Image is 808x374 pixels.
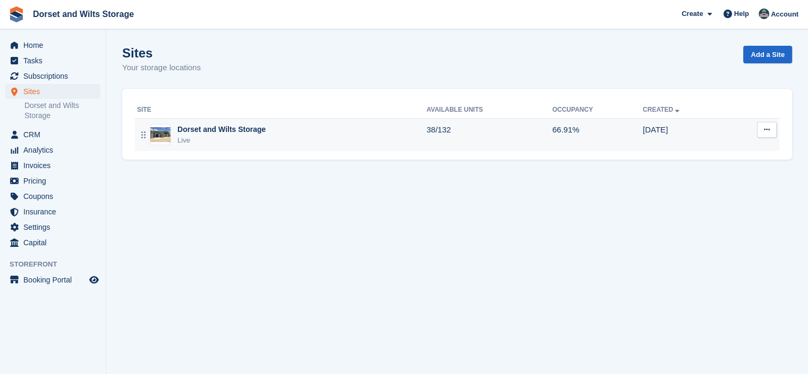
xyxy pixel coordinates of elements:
[177,135,266,146] div: Live
[23,220,87,235] span: Settings
[427,118,552,151] td: 38/132
[23,38,87,53] span: Home
[5,204,100,219] a: menu
[23,158,87,173] span: Invoices
[643,106,682,113] a: Created
[23,84,87,99] span: Sites
[23,272,87,287] span: Booking Portal
[5,69,100,84] a: menu
[88,273,100,286] a: Preview store
[5,38,100,53] a: menu
[5,53,100,68] a: menu
[10,259,106,270] span: Storefront
[682,9,703,19] span: Create
[552,102,643,119] th: Occupancy
[5,127,100,142] a: menu
[150,127,171,143] img: Image of Dorset and Wilts Storage site
[771,9,798,20] span: Account
[177,124,266,135] div: Dorset and Wilts Storage
[552,118,643,151] td: 66.91%
[122,46,201,60] h1: Sites
[23,69,87,84] span: Subscriptions
[23,127,87,142] span: CRM
[23,189,87,204] span: Coupons
[29,5,138,23] a: Dorset and Wilts Storage
[8,6,24,22] img: stora-icon-8386f47178a22dfd0bd8f6a31ec36ba5ce8667c1dd55bd0f319d3a0aa187defe.svg
[23,235,87,250] span: Capital
[5,220,100,235] a: menu
[734,9,749,19] span: Help
[135,102,427,119] th: Site
[5,158,100,173] a: menu
[5,143,100,157] a: menu
[23,204,87,219] span: Insurance
[5,189,100,204] a: menu
[643,118,729,151] td: [DATE]
[5,84,100,99] a: menu
[23,53,87,68] span: Tasks
[5,272,100,287] a: menu
[5,235,100,250] a: menu
[427,102,552,119] th: Available Units
[23,173,87,188] span: Pricing
[23,143,87,157] span: Analytics
[5,173,100,188] a: menu
[24,101,100,121] a: Dorset and Wilts Storage
[759,9,769,19] img: Steph Chick
[743,46,792,63] a: Add a Site
[122,62,201,74] p: Your storage locations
